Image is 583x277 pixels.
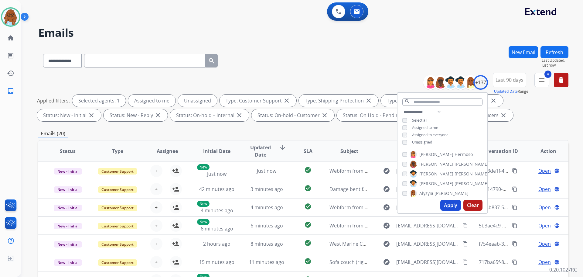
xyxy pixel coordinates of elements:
mat-icon: language [554,168,560,174]
span: Range [494,89,528,94]
button: + [150,201,162,213]
span: Open [538,185,551,193]
p: New [197,219,210,225]
span: Webform from [EMAIL_ADDRESS][DOMAIN_NAME] on [DATE] [329,204,467,211]
span: [EMAIL_ADDRESS][DOMAIN_NAME] [396,167,459,175]
span: Sofa couch (right side) [329,259,380,265]
span: Open [538,204,551,211]
mat-icon: close [283,97,290,104]
mat-icon: explore [383,222,390,229]
span: + [155,185,158,193]
span: 5b3ae4c9-0ce6-42c9-a6d0-95b0689e60ad [479,222,573,229]
span: + [155,204,158,211]
button: + [150,220,162,232]
mat-icon: content_copy [462,241,468,247]
mat-icon: check_circle [304,221,312,228]
span: Conversation ID [479,147,518,155]
mat-icon: explore [383,240,390,248]
span: 6 minutes ago [201,225,233,232]
span: Customer Support [98,259,137,266]
mat-icon: delete [557,76,565,84]
mat-icon: check_circle [304,258,312,265]
span: [EMAIL_ADDRESS][DOMAIN_NAME] [396,258,459,266]
span: + [155,222,158,229]
mat-icon: person_add [172,167,179,175]
button: + [150,238,162,250]
mat-icon: content_copy [512,186,517,192]
span: [EMAIL_ADDRESS][DOMAIN_NAME] [396,185,459,193]
span: + [155,167,158,175]
span: Webform from [EMAIL_ADDRESS][DOMAIN_NAME] on [DATE] [329,168,467,174]
div: Selected agents: 1 [72,95,126,107]
div: Status: New - Reply [104,109,168,121]
p: Emails (20) [38,130,68,137]
span: Last 90 days [496,79,523,81]
span: 2 hours ago [203,241,230,247]
span: Type [112,147,123,155]
mat-icon: content_copy [512,205,517,210]
h2: Emails [38,27,568,39]
span: Select all [412,118,427,123]
span: 15 minutes ago [199,259,234,265]
div: Status: On-hold - Customer [251,109,334,121]
span: Just now [257,168,276,174]
mat-icon: close [490,97,497,104]
p: New [197,201,210,207]
span: 4 minutes ago [201,207,233,214]
span: 3 minutes ago [251,186,283,192]
mat-icon: explore [383,185,390,193]
mat-icon: close [500,112,507,119]
span: [PERSON_NAME] [435,190,469,196]
span: [PERSON_NAME] [419,171,453,177]
p: 0.20.1027RC [549,266,577,273]
button: Updated Date [494,89,518,94]
span: New - Initial [54,223,82,229]
div: Assigned to me [128,95,176,107]
span: New - Initial [54,259,82,266]
button: + [150,256,162,268]
mat-icon: explore [383,167,390,175]
span: 4 minutes ago [251,204,283,211]
mat-icon: close [365,97,372,104]
div: +137 [473,75,488,90]
mat-icon: history [7,70,14,77]
span: [EMAIL_ADDRESS][DOMAIN_NAME] [396,222,459,229]
th: Action [519,140,568,162]
span: 11 minutes ago [249,259,284,265]
span: Customer Support [98,186,137,193]
button: + [150,165,162,177]
span: Just now [542,63,568,68]
div: Type: Reguard CS [381,95,441,107]
span: 8 minutes ago [251,241,283,247]
mat-icon: person_add [172,240,179,248]
img: avatar [2,9,19,26]
span: Webform from [EMAIL_ADDRESS][DOMAIN_NAME] on [DATE] [329,222,467,229]
span: Assigned to me [412,125,438,130]
mat-icon: list_alt [7,52,14,59]
span: New - Initial [54,186,82,193]
button: + [150,183,162,195]
button: Refresh [540,46,568,58]
span: Initial Date [203,147,230,155]
mat-icon: inbox [7,87,14,95]
mat-icon: arrow_downward [279,144,286,151]
span: Open [538,167,551,175]
span: SLA [304,147,312,155]
span: 42 minutes ago [199,186,234,192]
mat-icon: close [154,112,162,119]
button: Clear [463,200,482,211]
mat-icon: language [554,241,560,247]
span: [PERSON_NAME] [419,161,453,167]
mat-icon: person_add [172,258,179,266]
span: [PERSON_NAME] [455,161,489,167]
div: Status: New - Initial [37,109,101,121]
span: Just now [207,171,227,177]
span: Hermoso [455,151,473,158]
mat-icon: close [236,112,243,119]
p: New [197,164,210,170]
span: Customer Support [98,241,137,248]
div: Type: Customer Support [220,95,296,107]
span: Damage bent frame [329,186,375,192]
mat-icon: menu [538,76,545,84]
span: Unassigned [412,140,432,145]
